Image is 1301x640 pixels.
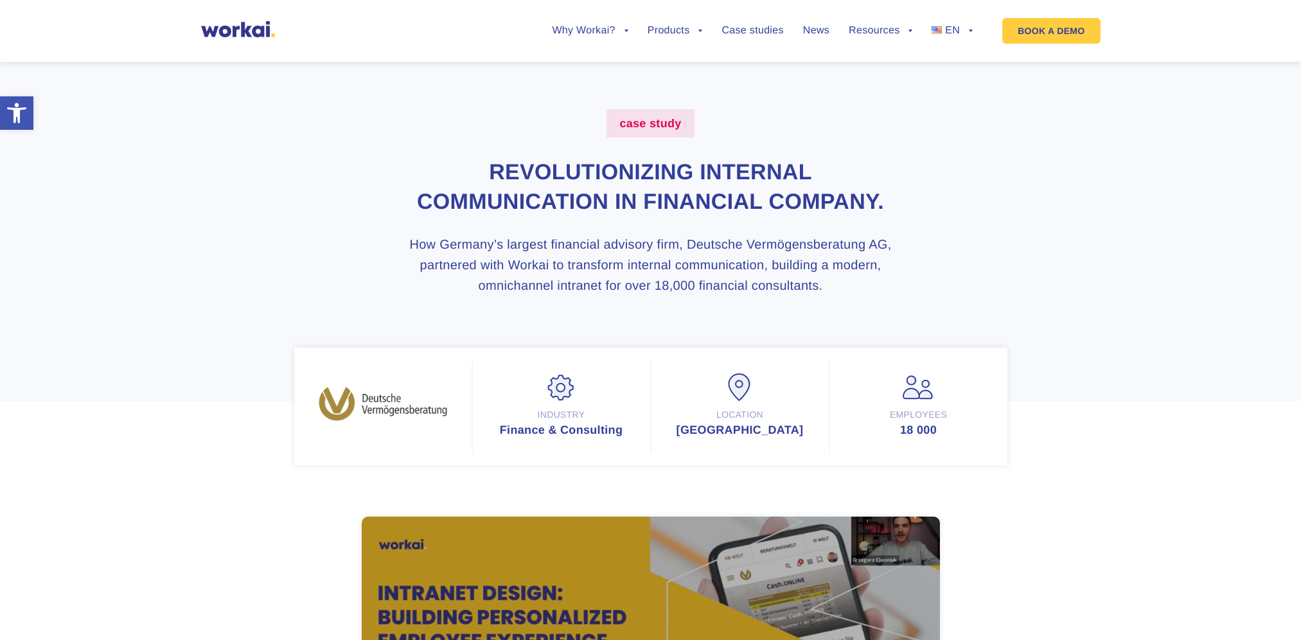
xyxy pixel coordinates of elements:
[823,570,932,600] button: Decline all cookies
[350,397,952,619] div: Cookie banner
[648,26,703,36] a: Products
[845,505,903,521] a: Privacy Policy
[849,26,912,36] a: Resources
[606,109,694,138] label: case study
[803,26,829,36] a: News
[606,570,705,600] button: Manage your cookie settings
[709,570,819,600] button: Accept all cookies
[724,373,756,402] img: Location
[552,26,628,36] a: Why Workai?
[945,25,960,36] span: EN
[721,26,783,36] a: Case studies
[545,373,578,402] img: Industry
[1002,18,1100,44] a: BOOK A DEMO
[903,373,935,402] img: Employees
[401,158,900,217] h1: Revolutionizing internal communication in financial company.
[369,442,932,521] p: Elastic Cloud Solutions sp. z o. o. as a personal data administrator processes your personal data...
[923,417,932,433] button: Dismiss cookie banner
[932,26,973,36] a: EN
[369,529,932,561] p: If you decline, your information will not be tracked when you visit this website. A single cookie...
[401,235,900,296] h3: How Germany’s largest financial advisory firm, Deutsche Vermögensberatung AG, partnered with Work...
